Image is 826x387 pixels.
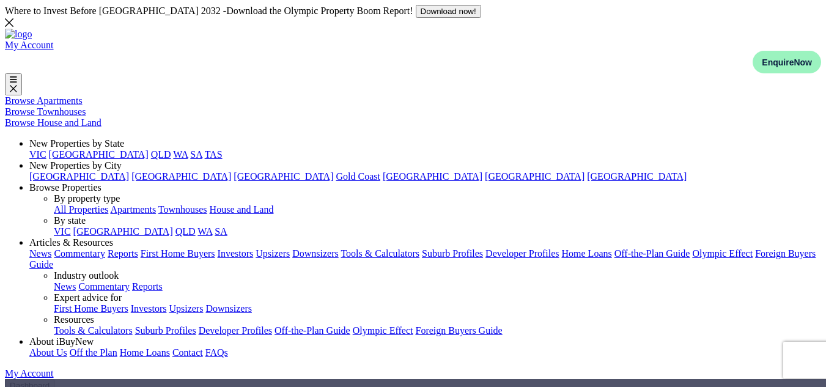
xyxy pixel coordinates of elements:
[226,6,413,16] span: Download the Olympic Property Boom Report!
[5,368,54,378] a: account
[29,160,122,171] a: New Properties by City
[54,292,122,303] a: Expert advice for
[29,347,67,358] a: About Us
[234,171,333,182] a: [GEOGRAPHIC_DATA]
[587,171,687,182] a: [GEOGRAPHIC_DATA]
[54,204,108,215] a: All Properties
[199,325,272,336] a: Developer Profiles
[54,303,128,314] a: First Home Buyers
[158,204,207,215] a: Townhouses
[135,325,196,336] a: Suburb Profiles
[29,149,46,160] a: VIC
[336,171,380,182] a: Gold Coast
[29,248,816,270] a: Foreign Buyers Guide
[416,325,503,336] a: Foreign Buyers Guide
[70,347,117,358] a: Off the Plan
[485,248,559,259] a: Developer Profiles
[54,193,120,204] a: By property type
[5,106,86,117] a: Browse Townhouses
[29,237,113,248] a: Articles & Resources
[485,171,584,182] a: [GEOGRAPHIC_DATA]
[197,226,212,237] a: WA
[5,6,416,16] span: Where to Invest Before [GEOGRAPHIC_DATA] 2032 -
[5,117,101,128] a: Browse House and Land
[383,171,482,182] a: [GEOGRAPHIC_DATA]
[54,281,76,292] a: News
[131,303,167,314] a: Investors
[275,325,350,336] a: Off-the-Plan Guide
[416,5,481,18] button: Download now!
[218,248,254,259] a: Investors
[54,226,71,237] a: VIC
[292,248,339,259] a: Downsizers
[5,29,821,40] a: navigations
[29,171,129,182] a: [GEOGRAPHIC_DATA]
[141,248,215,259] a: First Home Buyers
[29,138,124,149] a: New Properties by State
[5,95,83,106] a: Browse Apartments
[54,248,105,259] a: Commentary
[5,29,32,40] img: logo
[172,347,203,358] a: Contact
[73,226,173,237] a: [GEOGRAPHIC_DATA]
[753,51,821,73] button: EnquireNow
[54,270,119,281] a: Industry outlook
[422,248,483,259] a: Suburb Profiles
[210,204,274,215] a: House and Land
[49,149,149,160] a: [GEOGRAPHIC_DATA]
[794,57,812,67] span: Now
[132,281,163,292] a: Reports
[341,248,419,259] a: Tools & Calculators
[562,248,612,259] a: Home Loans
[256,248,290,259] a: Upsizers
[54,215,86,226] a: By state
[205,303,252,314] a: Downsizers
[131,171,231,182] a: [GEOGRAPHIC_DATA]
[54,325,133,336] a: Tools & Calculators
[120,347,170,358] a: Home Loans
[692,248,753,259] a: Olympic Effect
[29,182,101,193] a: Browse Properties
[353,325,413,336] a: Olympic Effect
[54,314,94,325] a: Resources
[173,149,188,160] a: WA
[190,149,202,160] a: SA
[151,149,171,160] a: QLD
[110,204,156,215] a: Apartments
[215,226,227,237] a: SA
[175,226,196,237] a: QLD
[614,248,690,259] a: Off-the-Plan Guide
[78,281,130,292] a: Commentary
[205,149,223,160] a: TAS
[29,336,94,347] a: About iBuyNew
[108,248,138,259] a: Reports
[29,248,51,259] a: News
[205,347,228,358] a: FAQs
[169,303,203,314] a: Upsizers
[5,40,54,50] a: account
[5,73,22,95] button: Toggle navigation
